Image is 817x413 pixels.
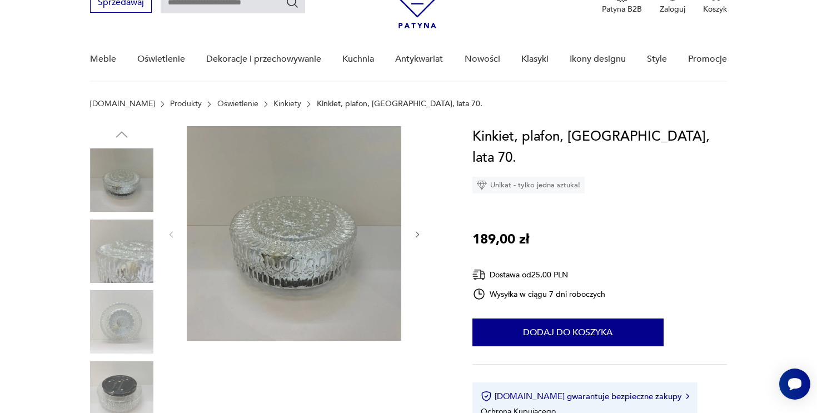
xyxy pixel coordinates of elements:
h1: Kinkiet, plafon, [GEOGRAPHIC_DATA], lata 70. [472,126,728,168]
a: Oświetlenie [217,99,258,108]
img: Ikona certyfikatu [481,391,492,402]
a: Dekoracje i przechowywanie [206,38,321,81]
img: Zdjęcie produktu Kinkiet, plafon, Niemcy, lata 70. [187,126,401,341]
a: Oświetlenie [137,38,185,81]
a: Nowości [465,38,500,81]
button: Dodaj do koszyka [472,319,664,346]
img: Zdjęcie produktu Kinkiet, plafon, Niemcy, lata 70. [90,148,153,212]
img: Zdjęcie produktu Kinkiet, plafon, Niemcy, lata 70. [90,290,153,354]
a: [DOMAIN_NAME] [90,99,155,108]
p: Zaloguj [660,4,685,14]
a: Promocje [688,38,727,81]
button: [DOMAIN_NAME] gwarantuje bezpieczne zakupy [481,391,689,402]
a: Ikony designu [570,38,626,81]
a: Produkty [170,99,202,108]
div: Unikat - tylko jedna sztuka! [472,177,585,193]
a: Style [647,38,667,81]
a: Meble [90,38,116,81]
iframe: Smartsupp widget button [779,369,810,400]
a: Antykwariat [395,38,443,81]
img: Ikona dostawy [472,268,486,282]
a: Kinkiety [273,99,301,108]
img: Ikona diamentu [477,180,487,190]
img: Zdjęcie produktu Kinkiet, plafon, Niemcy, lata 70. [90,220,153,283]
p: Koszyk [703,4,727,14]
a: Klasyki [521,38,549,81]
div: Dostawa od 25,00 PLN [472,268,606,282]
img: Ikona strzałki w prawo [686,394,689,399]
p: 189,00 zł [472,229,529,250]
div: Wysyłka w ciągu 7 dni roboczych [472,287,606,301]
a: Kuchnia [342,38,374,81]
p: Patyna B2B [602,4,642,14]
p: Kinkiet, plafon, [GEOGRAPHIC_DATA], lata 70. [317,99,482,108]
